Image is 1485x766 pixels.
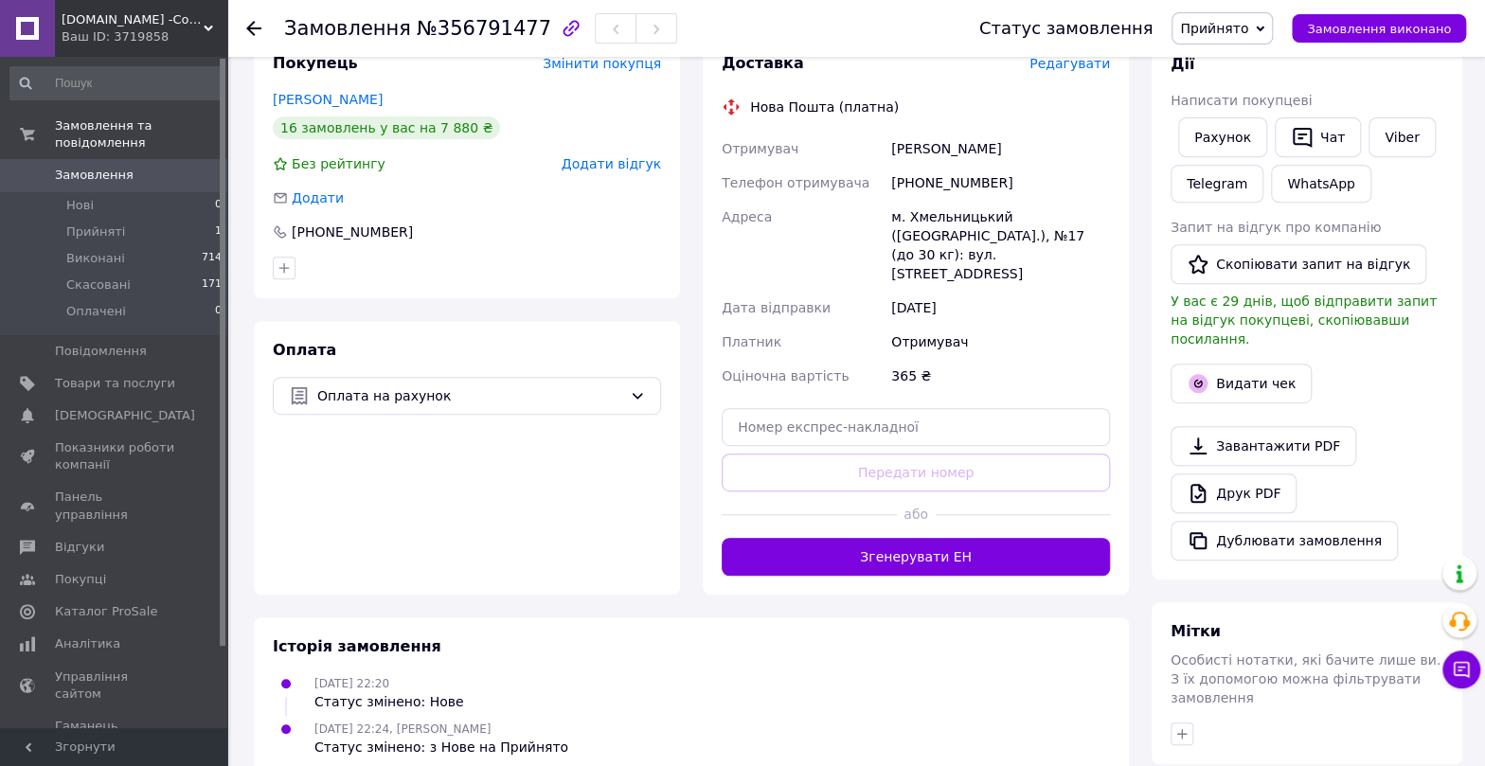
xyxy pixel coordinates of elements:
span: 171 [202,276,222,294]
span: 0 [215,197,222,214]
span: Покупець [273,54,358,72]
span: Адреса [722,209,772,224]
button: Чат [1275,117,1361,157]
span: Додати [292,190,344,205]
div: Статус змінено: Нове [314,692,464,711]
span: Запит на відгук про компанію [1171,220,1381,235]
div: [PHONE_NUMBER] [887,166,1114,200]
span: [DEMOGRAPHIC_DATA] [55,407,195,424]
button: Дублювати замовлення [1171,521,1398,561]
span: Показники роботи компанії [55,439,175,473]
div: 16 замовлень у вас на 7 880 ₴ [273,116,500,139]
span: Аналітика [55,635,120,652]
span: Покупці [55,571,106,588]
span: Прийняті [66,223,125,240]
span: Замовлення [55,167,134,184]
span: Каталог ProSale [55,603,157,620]
a: WhatsApp [1271,165,1370,203]
a: [PERSON_NAME] [273,92,383,107]
div: Ваш ID: 3719858 [62,28,227,45]
div: [PHONE_NUMBER] [290,223,415,241]
span: Оціночна вартість [722,368,849,383]
span: Змінити покупця [543,56,661,71]
button: Видати чек [1171,364,1312,403]
button: Чат з покупцем [1442,650,1480,688]
span: Скасовані [66,276,131,294]
span: Виконані [66,250,125,267]
span: Гаманець компанії [55,718,175,752]
span: Оплата на рахунок [317,385,622,406]
span: Замовлення виконано [1307,22,1451,36]
button: Замовлення виконано [1292,14,1466,43]
span: Без рейтингу [292,156,385,171]
span: Відгуки [55,539,104,556]
a: Завантажити PDF [1171,426,1356,466]
span: Оплачені [66,303,126,320]
span: [DATE] 22:24, [PERSON_NAME] [314,722,491,736]
span: або [897,505,936,524]
span: Особисті нотатки, які бачите лише ви. З їх допомогою можна фільтрувати замовлення [1171,652,1440,705]
span: Редагувати [1029,56,1110,71]
div: Статус змінено: з Нове на Прийнято [314,738,568,757]
div: м. Хмельницький ([GEOGRAPHIC_DATA].), №17 (до 30 кг): вул. [STREET_ADDRESS] [887,200,1114,291]
span: 1 [215,223,222,240]
span: 714 [202,250,222,267]
a: Telegram [1171,165,1263,203]
a: Друк PDF [1171,473,1297,513]
div: Статус замовлення [979,19,1154,38]
span: Платник [722,334,781,349]
span: Оплата [273,341,336,359]
button: Рахунок [1178,117,1267,157]
span: Додати відгук [562,156,661,171]
span: Нові [66,197,94,214]
div: Нова Пошта (платна) [745,98,904,116]
span: Замовлення [284,17,411,40]
button: Згенерувати ЕН [722,538,1110,576]
span: Історія замовлення [273,637,441,655]
span: 0 [215,303,222,320]
span: Дата відправки [722,300,831,315]
span: Товари та послуги [55,375,175,392]
span: Доставка [722,54,804,72]
input: Номер експрес-накладної [722,408,1110,446]
span: Замовлення та повідомлення [55,117,227,151]
span: Повідомлення [55,343,147,360]
div: Отримувач [887,325,1114,359]
span: [DATE] 22:20 [314,677,389,690]
div: [PERSON_NAME] [887,132,1114,166]
span: №356791477 [417,17,551,40]
span: Прийнято [1180,21,1248,36]
span: Телефон отримувача [722,175,869,190]
span: У вас є 29 днів, щоб відправити запит на відгук покупцеві, скопіювавши посилання. [1171,294,1437,347]
input: Пошук [9,66,224,100]
div: [DATE] [887,291,1114,325]
span: Написати покупцеві [1171,93,1312,108]
span: Дії [1171,55,1194,73]
span: Панель управління [55,489,175,523]
div: Повернутися назад [246,19,261,38]
span: Отримувач [722,141,798,156]
span: Мітки [1171,622,1221,640]
button: Скопіювати запит на відгук [1171,244,1426,284]
span: avtonomca.com.ua -Сонячні електростанції [62,11,204,28]
div: 365 ₴ [887,359,1114,393]
a: Viber [1369,117,1435,157]
span: Управління сайтом [55,668,175,703]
